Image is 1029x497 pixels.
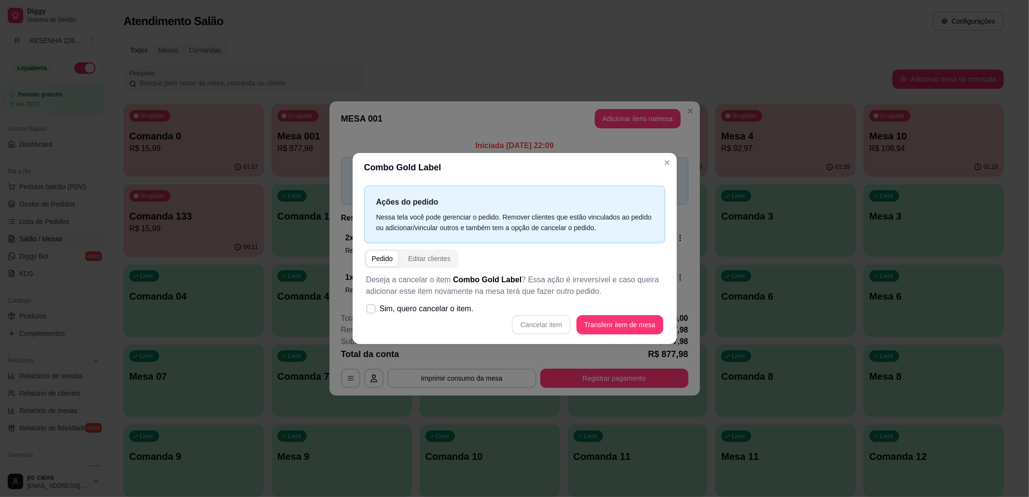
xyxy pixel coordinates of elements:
[372,254,393,263] div: Pedido
[376,212,653,233] div: Nessa tela você pode gerenciar o pedido. Remover clientes que estão vinculados ao pedido ou adici...
[453,276,521,284] span: Combo Gold Label
[576,315,663,334] button: Transferir item de mesa
[366,274,663,297] p: Deseja a cancelar o item ? Essa ação é irreversível e caso queira adicionar esse item novamente n...
[408,254,451,263] div: Editar clientes
[353,153,677,182] header: Combo Gold Label
[659,155,675,170] button: Close
[376,196,653,208] p: Ações do pedido
[380,303,474,315] span: Sim, quero cancelar o item.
